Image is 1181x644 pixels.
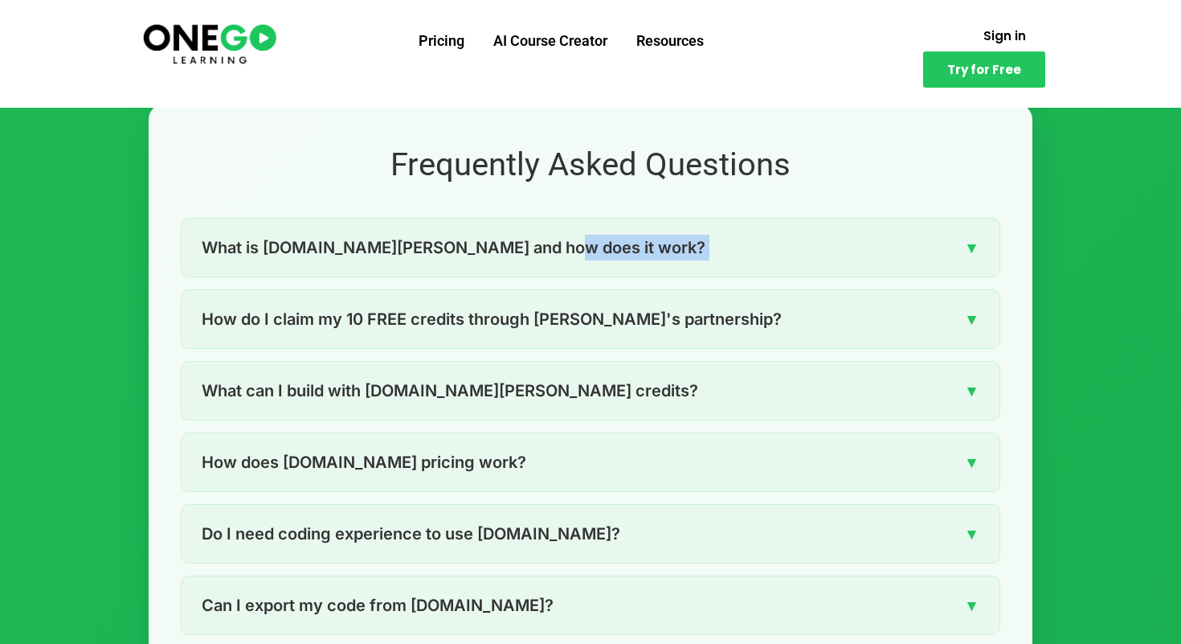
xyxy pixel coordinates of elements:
a: Resources [622,20,718,62]
span: Sign in [983,30,1026,42]
span: ▼ [964,450,979,475]
a: Sign in [964,20,1045,51]
h2: Frequently Asked Questions [181,144,1000,186]
a: Try for Free [923,51,1045,88]
span: Can I export my code from [DOMAIN_NAME]? [202,593,554,618]
span: How does [DOMAIN_NAME] pricing work? [202,449,526,475]
span: ▼ [964,236,979,260]
span: ▼ [964,307,979,332]
a: Pricing [404,20,479,62]
span: ▼ [964,593,979,618]
span: ▼ [964,522,979,547]
span: How do I claim my 10 FREE credits through [PERSON_NAME]'s partnership? [202,306,782,332]
span: Do I need coding experience to use [DOMAIN_NAME]? [202,521,620,547]
a: AI Course Creator [479,20,622,62]
span: ▼ [964,379,979,404]
span: What is [DOMAIN_NAME][PERSON_NAME] and how does it work? [202,235,705,260]
span: What can I build with [DOMAIN_NAME][PERSON_NAME] credits? [202,378,698,404]
span: Try for Free [947,64,1021,76]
